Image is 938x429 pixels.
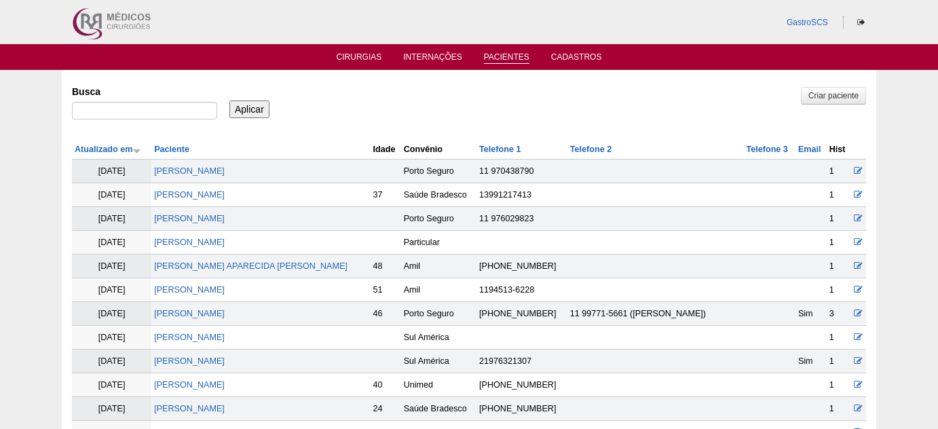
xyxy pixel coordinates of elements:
[72,326,151,350] td: [DATE]
[801,87,866,105] a: Criar paciente
[401,231,476,255] td: Particular
[401,373,476,397] td: Unimed
[154,380,225,390] a: [PERSON_NAME]
[401,140,476,160] th: Convênio
[72,207,151,231] td: [DATE]
[72,160,151,183] td: [DATE]
[476,278,567,302] td: 1194513-6228
[827,278,850,302] td: 1
[154,309,225,318] a: [PERSON_NAME]
[75,145,141,154] a: Atualizado em
[154,166,225,176] a: [PERSON_NAME]
[567,302,744,326] td: 11 99771-5661 ([PERSON_NAME])
[371,302,401,326] td: 46
[476,302,567,326] td: [PHONE_NUMBER]
[154,214,225,223] a: [PERSON_NAME]
[827,207,850,231] td: 1
[72,278,151,302] td: [DATE]
[154,333,225,342] a: [PERSON_NAME]
[798,145,821,154] a: Email
[371,373,401,397] td: 40
[570,145,612,154] a: Telefone 2
[479,145,521,154] a: Telefone 1
[476,350,567,373] td: 21976321307
[72,231,151,255] td: [DATE]
[795,350,827,373] td: Sim
[827,350,850,373] td: 1
[154,238,225,247] a: [PERSON_NAME]
[72,373,151,397] td: [DATE]
[401,183,476,207] td: Saúde Bradesco
[154,404,225,413] a: [PERSON_NAME]
[154,261,348,271] a: [PERSON_NAME] APARECIDA [PERSON_NAME]
[747,145,788,154] a: Telefone 3
[154,190,225,200] a: [PERSON_NAME]
[72,85,217,98] label: Busca
[401,160,476,183] td: Porto Seguro
[371,255,401,278] td: 48
[827,397,850,421] td: 1
[154,285,225,295] a: [PERSON_NAME]
[401,326,476,350] td: Sul América
[476,207,567,231] td: 11 976029823
[476,160,567,183] td: 11 970438790
[827,183,850,207] td: 1
[72,102,217,119] input: Digite os termos que você deseja procurar.
[403,52,462,66] a: Internações
[132,146,141,155] img: ordem crescente
[154,145,189,154] a: Paciente
[154,356,225,366] a: [PERSON_NAME]
[476,183,567,207] td: 13991217413
[371,278,401,302] td: 51
[857,18,865,26] i: Sair
[371,183,401,207] td: 37
[476,373,567,397] td: [PHONE_NUMBER]
[72,350,151,373] td: [DATE]
[401,350,476,373] td: Sul América
[72,302,151,326] td: [DATE]
[401,397,476,421] td: Saúde Bradesco
[827,160,850,183] td: 1
[72,397,151,421] td: [DATE]
[827,326,850,350] td: 1
[229,100,269,118] input: Aplicar
[371,140,401,160] th: Idade
[795,302,827,326] td: Sim
[72,255,151,278] td: [DATE]
[787,18,828,27] a: GastroSCS
[401,255,476,278] td: Amil
[476,397,567,421] td: [PHONE_NUMBER]
[827,373,850,397] td: 1
[827,140,850,160] th: Hist
[72,183,151,207] td: [DATE]
[371,397,401,421] td: 24
[484,52,529,64] a: Pacientes
[551,52,602,66] a: Cadastros
[476,255,567,278] td: [PHONE_NUMBER]
[827,231,850,255] td: 1
[401,302,476,326] td: Porto Seguro
[401,207,476,231] td: Porto Seguro
[401,278,476,302] td: Amil
[827,255,850,278] td: 1
[827,302,850,326] td: 3
[337,52,382,66] a: Cirurgias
